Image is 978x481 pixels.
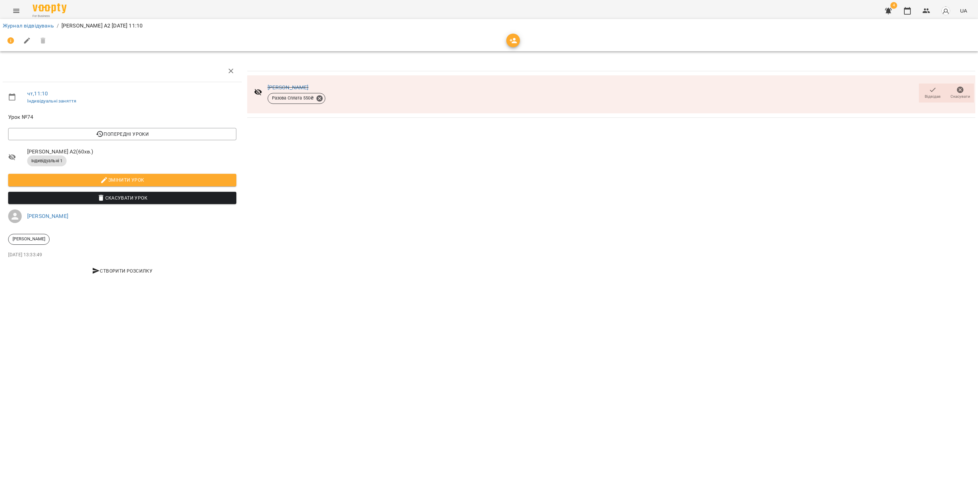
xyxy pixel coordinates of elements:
li: / [57,22,59,30]
button: Скасувати [946,84,974,103]
p: [PERSON_NAME] А2 [DATE] 11:10 [61,22,143,30]
span: Урок №74 [8,113,236,121]
span: For Business [33,14,67,18]
button: Скасувати Урок [8,192,236,204]
a: [PERSON_NAME] [27,213,68,219]
p: [DATE] 13:33:49 [8,252,236,258]
img: Voopty Logo [33,3,67,13]
div: Разова Сплата 550₴ [268,93,326,104]
button: Відвідав [919,84,946,103]
span: Разова Сплата 550 ₴ [268,95,318,101]
span: Скасувати Урок [14,194,231,202]
span: Індивідуальні 1 [27,158,67,164]
span: [PERSON_NAME] А2 ( 60 хв. ) [27,148,236,156]
img: avatar_s.png [941,6,950,16]
span: UA [960,7,967,14]
span: Відвідав [925,94,941,99]
button: UA [957,4,970,17]
a: чт , 11:10 [27,90,48,97]
div: [PERSON_NAME] [8,234,50,245]
span: Створити розсилку [11,267,234,275]
span: [PERSON_NAME] [8,236,49,242]
a: Журнал відвідувань [3,22,54,29]
span: Попередні уроки [14,130,231,138]
span: 4 [890,2,897,9]
button: Попередні уроки [8,128,236,140]
span: Змінити урок [14,176,231,184]
button: Створити розсилку [8,265,236,277]
a: Індивідуальні заняття [27,98,76,104]
nav: breadcrumb [3,22,975,30]
button: Menu [8,3,24,19]
a: [PERSON_NAME] [268,84,309,91]
span: Скасувати [950,94,970,99]
button: Змінити урок [8,174,236,186]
